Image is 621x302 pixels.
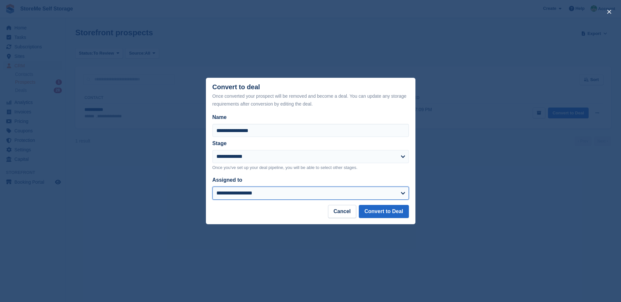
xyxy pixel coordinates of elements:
div: Once converted your prospect will be removed and become a deal. You can update any storage requir... [212,92,409,108]
div: Convert to deal [212,83,409,108]
button: Cancel [328,205,356,218]
p: Once you've set up your deal pipeline, you will be able to select other stages. [212,164,409,171]
label: Name [212,113,409,121]
label: Stage [212,141,227,146]
button: close [604,7,614,17]
button: Convert to Deal [359,205,409,218]
label: Assigned to [212,177,243,183]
